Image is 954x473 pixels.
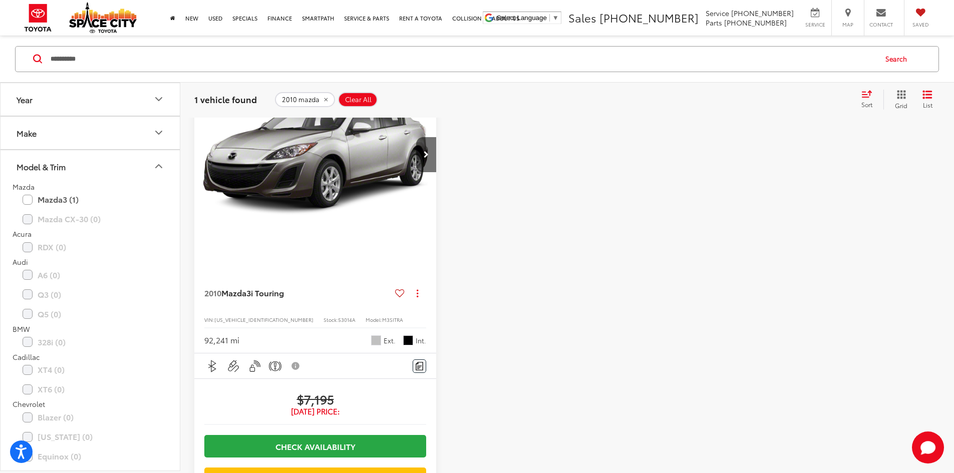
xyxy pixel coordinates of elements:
span: Service [706,8,729,18]
span: Audi [13,257,28,267]
label: Equinox (0) [23,447,158,465]
span: Service [804,21,826,28]
span: M3SITRA [382,316,403,323]
button: Search [876,46,921,71]
button: Grid View [883,89,915,109]
span: [PHONE_NUMBER] [599,10,699,26]
a: 2010Mazda3i Touring [204,287,391,298]
div: 92,241 mi [204,334,239,346]
span: Parts [706,18,722,28]
span: Map [837,21,859,28]
span: BMW [13,323,30,333]
div: Model & Trim [153,160,165,172]
span: Sales [568,10,596,26]
a: Select Language​ [497,14,559,22]
span: [DATE] Price: [204,406,426,416]
svg: Start Chat [912,431,944,463]
div: Year [153,93,165,105]
button: Comments [413,359,426,373]
label: Q5 (0) [23,305,158,322]
button: Next image [416,137,436,172]
span: Ext. [384,336,396,345]
button: remove 2010%20mazda [275,92,335,107]
img: Comments [416,362,424,370]
img: Bluetooth® [206,360,219,372]
label: 328i (0) [23,333,158,350]
div: Make [153,127,165,139]
span: 1 vehicle found [194,93,257,105]
label: XT6 (0) [23,380,158,398]
div: Year [17,94,33,104]
div: 2010 Mazda Mazda3 i Touring 0 [194,64,437,246]
span: $7,195 [204,391,426,406]
span: Liquid Silver Metallic [371,335,381,345]
img: Space City Toyota [69,2,137,33]
button: List View [915,89,940,109]
span: ▼ [552,14,559,22]
div: Make [17,128,37,137]
span: List [922,100,932,109]
a: Check Availability [204,435,426,457]
span: Acura [13,229,32,239]
span: 53014A [338,316,356,323]
button: YearYear [1,83,181,115]
span: Stock: [324,316,338,323]
button: Select sort value [856,89,883,109]
img: Emergency Brake Assist [269,360,281,372]
label: [US_STATE] (0) [23,428,158,445]
button: View Disclaimer [287,355,304,376]
button: Clear All [338,92,378,107]
span: dropdown dots [417,289,418,297]
label: Q3 (0) [23,285,158,303]
span: Grid [895,101,907,109]
span: Mazda3 [221,287,251,298]
a: 2010 Mazda Mazda3 i Touring2010 Mazda Mazda3 i Touring2010 Mazda Mazda3 i Touring2010 Mazda Mazda... [194,64,437,246]
button: Toggle Chat Window [912,431,944,463]
span: Contact [869,21,893,28]
span: Black [403,335,413,345]
span: 2010 mazda [282,95,320,103]
span: Chevrolet [13,399,45,409]
button: Model & TrimModel & Trim [1,150,181,182]
img: 2010 Mazda Mazda3 i Touring [194,64,437,247]
img: Aux Input [227,360,240,372]
span: [US_VEHICLE_IDENTIFICATION_NUMBER] [214,316,313,323]
div: Model & Trim [17,161,66,171]
label: Mazda3 (1) [23,191,158,208]
span: Saved [909,21,931,28]
span: VIN: [204,316,214,323]
span: Cadillac [13,351,40,361]
label: RDX (0) [23,238,158,256]
span: 2010 [204,287,221,298]
label: XT4 (0) [23,361,158,378]
span: Clear All [345,95,372,103]
input: Search by Make, Model, or Keyword [50,47,876,71]
span: Int. [416,336,426,345]
label: Blazer (0) [23,408,158,426]
label: A6 (0) [23,266,158,283]
span: [PHONE_NUMBER] [724,18,787,28]
img: Keyless Entry [248,360,261,372]
span: Mazda [13,181,35,191]
span: ​ [549,14,550,22]
button: MakeMake [1,116,181,149]
span: i Touring [251,287,284,298]
label: Mazda CX-30 (0) [23,210,158,228]
span: Sort [861,100,872,109]
span: Select Language [497,14,547,22]
span: [PHONE_NUMBER] [731,8,794,18]
button: Actions [409,284,426,302]
span: Model: [366,316,382,323]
